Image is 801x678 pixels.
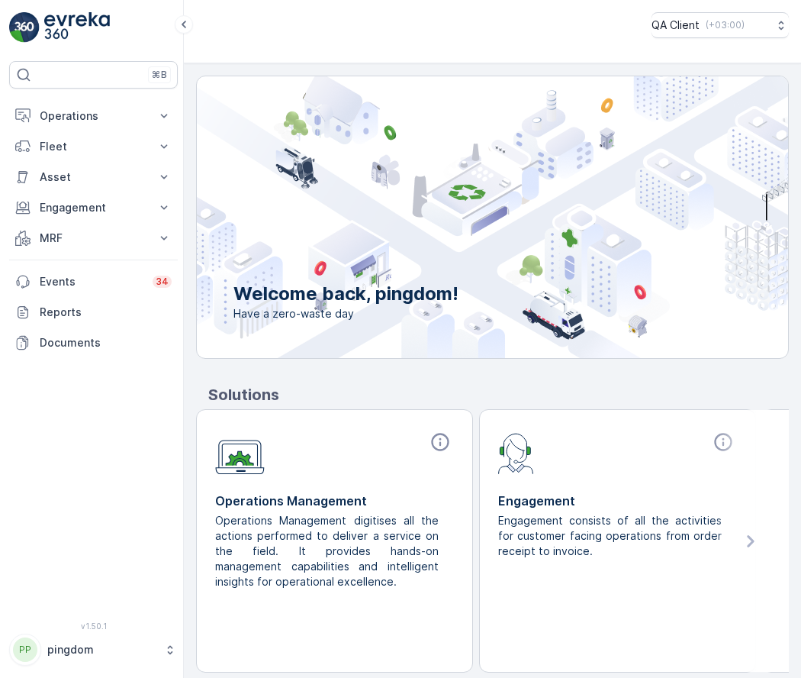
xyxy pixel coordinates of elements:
p: Solutions [208,383,789,406]
button: MRF [9,223,178,253]
img: module-icon [498,431,534,474]
div: PP [13,638,37,662]
img: module-icon [215,431,265,475]
p: QA Client [651,18,700,33]
p: pingdom [47,642,156,657]
button: Asset [9,162,178,192]
span: Have a zero-waste day [233,306,458,321]
a: Events34 [9,266,178,297]
p: 34 [156,276,169,288]
p: Welcome back, pingdom! [233,282,458,306]
img: logo_light-DOdMpM7g.png [44,12,110,43]
p: Engagement [40,200,147,215]
p: Operations [40,108,147,124]
p: Operations Management digitises all the actions performed to deliver a service on the field. It p... [215,513,442,589]
button: Fleet [9,131,178,162]
p: Reports [40,305,172,320]
img: logo [9,12,40,43]
p: Documents [40,335,172,350]
button: QA Client(+03:00) [651,12,789,38]
p: Fleet [40,139,147,154]
p: ⌘B [152,69,167,81]
button: Operations [9,101,178,131]
span: v 1.50.1 [9,621,178,631]
p: Engagement consists of all the activities for customer facing operations from order receipt to in... [498,513,725,559]
p: Operations Management [215,492,454,510]
p: ( +03:00 ) [706,19,745,31]
button: PPpingdom [9,634,178,666]
button: Engagement [9,192,178,223]
p: Engagement [498,492,737,510]
p: MRF [40,231,147,246]
a: Reports [9,297,178,328]
p: Events [40,274,143,289]
p: Asset [40,169,147,185]
img: city illustration [128,76,788,358]
a: Documents [9,328,178,358]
